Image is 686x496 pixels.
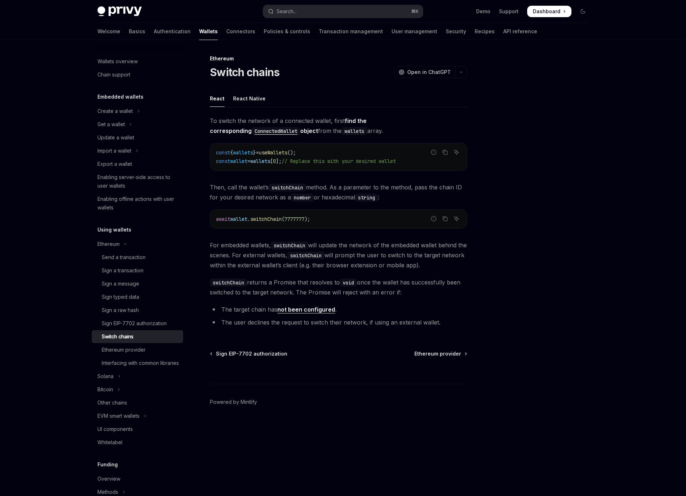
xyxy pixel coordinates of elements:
[102,293,139,301] div: Sign typed data
[92,277,183,290] a: Sign a message
[440,148,450,157] button: Copy the contents from the code block
[284,216,304,222] span: 7777777
[97,225,131,234] h5: Using wallets
[97,412,140,420] div: EVM smart wallets
[97,133,134,142] div: Update a wallet
[102,359,179,367] div: Interfacing with common libraries
[270,158,273,164] span: [
[277,7,297,16] div: Search...
[92,105,183,118] button: Toggle Create a wallet section
[92,436,183,449] a: Whitelabel
[250,216,282,222] span: switchChain
[92,55,183,68] a: Wallets overview
[102,253,146,262] div: Send a transaction
[271,242,308,249] code: switchChain
[210,117,367,134] a: find the correspondingConnectedWalletobject
[92,304,183,317] a: Sign a raw hash
[97,398,127,407] div: Other chains
[282,216,284,222] span: (
[92,357,183,369] a: Interfacing with common libraries
[411,9,419,14] span: ⌘ K
[92,317,183,330] a: Sign EIP-7702 authorization
[216,216,230,222] span: await
[475,23,495,40] a: Recipes
[97,173,179,190] div: Enabling server-side access to user wallets
[216,350,287,357] span: Sign EIP-7702 authorization
[230,149,233,156] span: {
[97,195,179,212] div: Enabling offline actions with user wallets
[92,383,183,396] button: Toggle Bitcoin section
[414,350,466,357] a: Ethereum provider
[97,240,120,248] div: Ethereum
[92,171,183,192] a: Enabling server-side access to user wallets
[429,214,438,223] button: Report incorrect code
[210,66,279,79] h1: Switch chains
[92,291,183,303] a: Sign typed data
[446,23,466,40] a: Security
[210,317,467,327] li: The user declines the request to switch their network, if using an external wallet.
[97,425,133,433] div: UI components
[392,23,437,40] a: User management
[92,343,183,356] a: Ethereum provider
[154,23,191,40] a: Authentication
[210,304,467,314] li: The target chain has .
[92,251,183,264] a: Send a transaction
[102,346,146,354] div: Ethereum provider
[253,149,256,156] span: }
[92,423,183,436] a: UI components
[92,370,183,383] button: Toggle Solana section
[97,438,122,447] div: Whitelabel
[355,194,378,202] code: string
[256,149,259,156] span: =
[210,90,225,107] div: React
[287,252,324,259] code: switchChain
[247,158,250,164] span: =
[452,148,461,157] button: Ask AI
[247,216,250,222] span: .
[533,8,560,15] span: Dashboard
[97,147,131,155] div: Import a wallet
[291,194,314,202] code: number
[199,23,218,40] a: Wallets
[210,279,247,287] code: switchChain
[102,266,143,275] div: Sign a transaction
[216,158,230,164] span: const
[252,127,300,135] code: ConnectedWallet
[287,149,296,156] span: ();
[476,8,490,15] a: Demo
[92,396,183,409] a: Other chains
[440,214,450,223] button: Copy the contents from the code block
[97,93,143,101] h5: Embedded wallets
[92,410,183,422] button: Toggle EVM smart wallets section
[304,216,310,222] span: );
[102,279,139,288] div: Sign a message
[277,306,335,313] a: not been configured
[210,240,467,270] span: For embedded wallets, will update the network of the embedded wallet behind the scenes. For exter...
[97,372,114,381] div: Solana
[92,264,183,277] a: Sign a transaction
[97,23,120,40] a: Welcome
[129,23,145,40] a: Basics
[92,193,183,214] a: Enabling offline actions with user wallets
[102,306,139,314] div: Sign a raw hash
[97,160,132,168] div: Export a wallet
[233,90,266,107] div: React Native
[452,214,461,223] button: Ask AI
[273,158,276,164] span: 0
[577,6,589,17] button: Toggle dark mode
[92,238,183,251] button: Toggle Ethereum section
[250,158,270,164] span: wallets
[97,120,125,129] div: Get a wallet
[92,144,183,157] button: Toggle Import a wallet section
[394,66,455,78] button: Open in ChatGPT
[92,131,183,144] a: Update a wallet
[233,149,253,156] span: wallets
[97,107,133,115] div: Create a wallet
[216,149,230,156] span: const
[92,158,183,170] a: Export a wallet
[210,116,467,136] span: To switch the network of a connected wallet, first from the array.
[102,332,133,341] div: Switch chains
[230,158,247,164] span: wallet
[276,158,282,164] span: ];
[102,319,167,328] div: Sign EIP-7702 authorization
